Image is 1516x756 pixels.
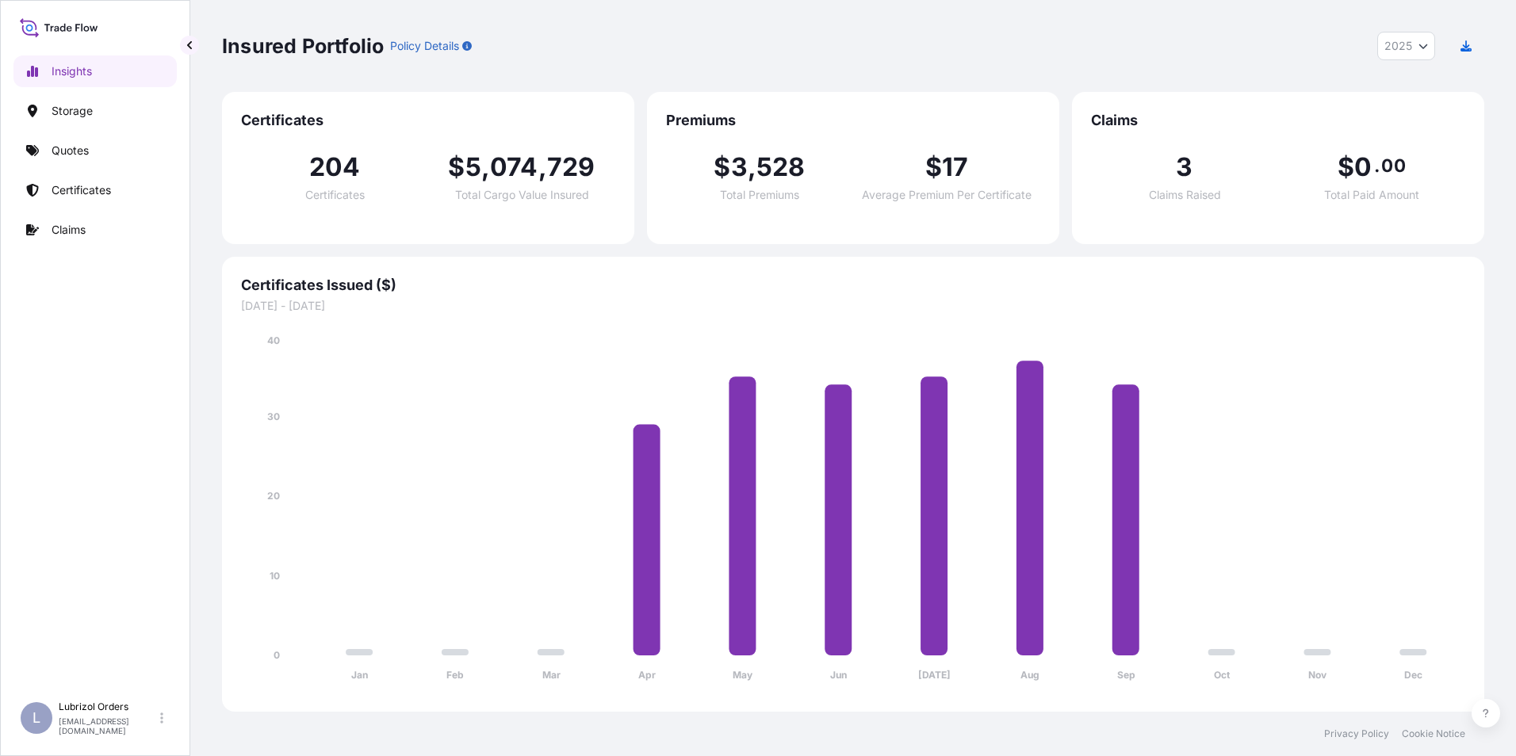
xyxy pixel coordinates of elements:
tspan: Mar [542,669,561,681]
span: , [748,155,756,180]
p: [EMAIL_ADDRESS][DOMAIN_NAME] [59,716,157,735]
span: $ [714,155,730,180]
span: 5 [465,155,481,180]
span: 0 [1354,155,1372,180]
tspan: 0 [274,649,280,661]
tspan: Apr [638,669,656,681]
span: 074 [490,155,538,180]
button: Year Selector [1377,32,1435,60]
tspan: Jan [351,669,368,681]
span: Total Premiums [720,189,799,200]
span: 00 [1381,159,1405,172]
span: 204 [309,155,361,180]
span: $ [1338,155,1354,180]
a: Privacy Policy [1324,727,1389,740]
p: Insured Portfolio [222,33,384,59]
p: Quotes [52,143,89,158]
p: Storage [52,103,93,119]
a: Storage [13,95,177,127]
tspan: 20 [267,490,280,502]
span: Claims Raised [1149,189,1221,200]
span: Certificates [241,111,615,130]
p: Insights [52,63,92,79]
a: Claims [13,214,177,246]
span: Certificates Issued ($) [241,276,1465,295]
span: Total Paid Amount [1324,189,1419,200]
a: Insights [13,55,177,87]
p: Lubrizol Orders [59,701,157,713]
span: 3 [731,155,748,180]
tspan: [DATE] [918,669,951,681]
a: Certificates [13,174,177,206]
a: Quotes [13,135,177,166]
span: L [33,710,40,726]
tspan: 40 [267,334,280,346]
span: , [481,155,490,180]
span: 3 [1176,155,1193,180]
tspan: Aug [1020,669,1039,681]
span: Premiums [666,111,1040,130]
span: Certificates [305,189,365,200]
a: Cookie Notice [1402,727,1465,740]
span: . [1374,159,1380,172]
span: $ [925,155,942,180]
tspan: Oct [1214,669,1231,681]
span: [DATE] - [DATE] [241,298,1465,314]
p: Claims [52,222,86,238]
span: Total Cargo Value Insured [455,189,589,200]
p: Policy Details [390,38,459,54]
span: $ [448,155,465,180]
tspan: Jun [830,669,847,681]
tspan: Nov [1308,669,1327,681]
tspan: 10 [270,570,280,582]
span: 729 [547,155,595,180]
tspan: 30 [267,410,280,422]
tspan: Sep [1117,669,1135,681]
span: 2025 [1384,38,1412,54]
p: Certificates [52,182,111,198]
span: 528 [756,155,806,180]
span: , [538,155,547,180]
span: Average Premium Per Certificate [862,189,1032,200]
tspan: Feb [446,669,464,681]
tspan: May [733,669,753,681]
span: 17 [942,155,968,180]
span: Claims [1091,111,1465,130]
tspan: Dec [1404,669,1422,681]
